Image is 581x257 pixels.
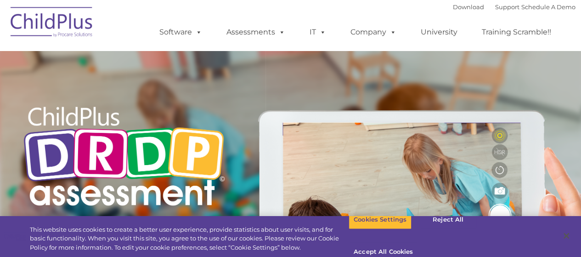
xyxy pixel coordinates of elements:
[419,210,477,229] button: Reject All
[30,225,349,252] div: This website uses cookies to create a better user experience, provide statistics about user visit...
[20,94,228,221] img: Copyright - DRDP Logo Light
[412,23,467,41] a: University
[453,3,484,11] a: Download
[453,3,575,11] font: |
[150,23,211,41] a: Software
[341,23,406,41] a: Company
[6,0,98,46] img: ChildPlus by Procare Solutions
[521,3,575,11] a: Schedule A Demo
[217,23,294,41] a: Assessments
[300,23,335,41] a: IT
[556,226,576,246] button: Close
[473,23,560,41] a: Training Scramble!!
[495,3,519,11] a: Support
[349,210,412,229] button: Cookies Settings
